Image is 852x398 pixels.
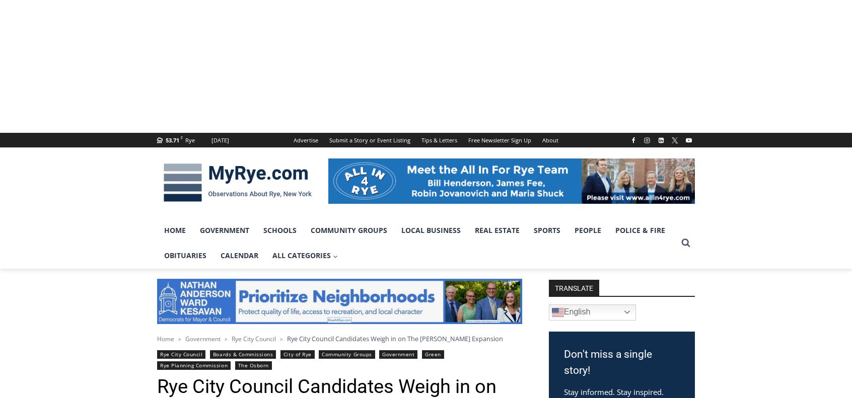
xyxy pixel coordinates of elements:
a: Rye City Council [232,335,276,343]
a: Advertise [288,133,324,147]
img: All in for Rye [328,158,695,204]
a: Linkedin [655,134,667,146]
a: Community Groups [304,218,394,243]
span: 53.71 [166,136,179,144]
span: > [178,336,181,343]
a: Local Business [394,218,468,243]
a: English [549,304,636,321]
a: Rye City Council [157,350,205,359]
a: X [669,134,681,146]
button: View Search Form [677,234,695,252]
img: MyRye.com [157,156,318,209]
a: YouTube [683,134,695,146]
a: All Categories [265,243,345,268]
nav: Secondary Navigation [288,133,564,147]
strong: TRANSLATE [549,280,599,296]
a: Submit a Story or Event Listing [324,133,416,147]
a: Home [157,218,193,243]
span: > [280,336,283,343]
a: Rye Planning Commission [157,361,231,370]
span: F [181,135,183,140]
span: Rye City Council Candidates Weigh in on The [PERSON_NAME] Expansion [287,334,503,343]
a: Instagram [641,134,653,146]
a: Calendar [214,243,265,268]
a: Government [193,218,256,243]
h3: Don't miss a single story! [564,347,680,378]
span: > [225,336,228,343]
a: Tips & Letters [416,133,463,147]
a: Government [379,350,417,359]
a: Government [185,335,221,343]
a: Sports [527,218,567,243]
div: Rye [185,136,195,145]
img: en [552,306,564,319]
a: Schools [256,218,304,243]
a: Facebook [627,134,640,146]
span: All Categories [272,250,338,261]
a: Community Groups [319,350,375,359]
a: Home [157,335,174,343]
a: The Osborn [235,361,272,370]
a: Obituaries [157,243,214,268]
a: Real Estate [468,218,527,243]
nav: Breadcrumbs [157,334,522,344]
div: [DATE] [211,136,229,145]
a: Boards & Commissions [210,350,276,359]
a: Free Newsletter Sign Up [463,133,537,147]
nav: Primary Navigation [157,218,677,269]
a: Police & Fire [608,218,672,243]
a: Green [422,350,444,359]
a: About [537,133,564,147]
a: People [567,218,608,243]
a: City of Rye [280,350,315,359]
